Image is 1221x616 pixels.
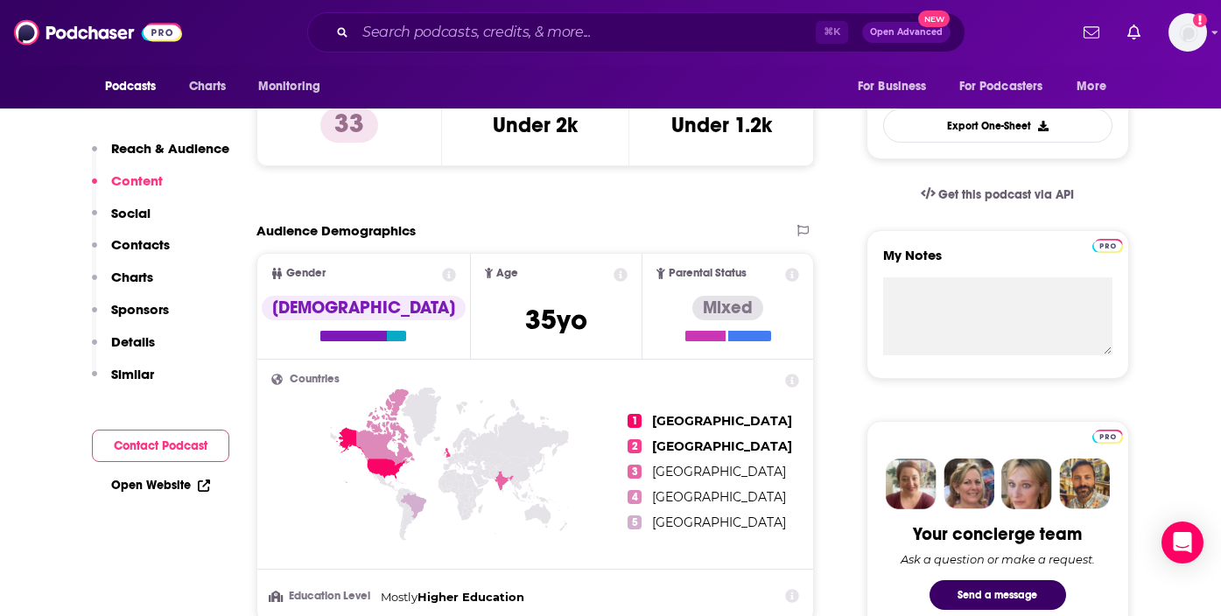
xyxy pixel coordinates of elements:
button: open menu [246,70,343,103]
span: [GEOGRAPHIC_DATA] [652,438,792,454]
button: Show profile menu [1168,13,1207,52]
span: 35 yo [525,303,587,337]
div: Search podcasts, credits, & more... [307,12,965,52]
img: User Profile [1168,13,1207,52]
button: Details [92,333,155,366]
img: Sydney Profile [886,458,937,509]
div: Ask a question or make a request. [901,552,1095,566]
button: Open AdvancedNew [862,22,951,43]
button: open menu [846,70,949,103]
button: Similar [92,366,154,398]
span: Countries [290,374,340,385]
a: Charts [178,70,237,103]
span: More [1077,74,1106,99]
button: Sponsors [92,301,169,333]
span: 3 [628,465,642,479]
div: Open Intercom Messenger [1161,521,1203,563]
svg: Add a profile image [1193,13,1207,27]
a: Show notifications dropdown [1120,17,1147,47]
span: Get this podcast via API [938,187,1074,202]
div: Mixed [692,296,763,320]
button: open menu [1064,70,1128,103]
p: Content [111,172,163,189]
span: 4 [628,490,642,504]
img: Barbara Profile [944,458,994,509]
span: Open Advanced [870,28,943,37]
h3: Education Level [271,591,374,602]
span: [GEOGRAPHIC_DATA] [652,514,786,530]
span: New [918,10,950,27]
a: Show notifications dropdown [1077,17,1106,47]
a: Open Website [111,478,210,493]
span: [GEOGRAPHIC_DATA] [652,489,786,505]
p: Reach & Audience [111,140,229,157]
button: Contact Podcast [92,430,229,462]
a: Get this podcast via API [907,173,1089,216]
h3: Under 2k [493,112,578,138]
span: For Podcasters [959,74,1043,99]
span: 2 [628,439,642,453]
div: Your concierge team [913,523,1082,545]
img: Podchaser Pro [1092,239,1123,253]
p: Social [111,205,151,221]
span: 1 [628,414,642,428]
span: 5 [628,515,642,529]
img: Podchaser - Follow, Share and Rate Podcasts [14,16,182,49]
span: ⌘ K [816,21,848,44]
img: Jon Profile [1059,458,1110,509]
span: For Business [858,74,927,99]
span: Higher Education [418,590,524,604]
label: My Notes [883,247,1112,277]
p: 33 [320,108,378,143]
button: Send a message [930,580,1066,610]
h3: Under 1.2k [671,112,772,138]
img: Podchaser Pro [1092,430,1123,444]
input: Search podcasts, credits, & more... [355,18,816,46]
span: Mostly [381,590,418,604]
p: Sponsors [111,301,169,318]
span: [GEOGRAPHIC_DATA] [652,464,786,479]
button: Social [92,205,151,237]
img: Jules Profile [1001,458,1052,509]
p: Charts [111,269,153,285]
p: Details [111,333,155,350]
span: Charts [189,74,227,99]
span: Monitoring [258,74,320,99]
p: Contacts [111,236,170,253]
button: open menu [93,70,179,103]
span: Parental Status [669,268,747,279]
a: Pro website [1092,236,1123,253]
p: Similar [111,366,154,382]
button: Content [92,172,163,205]
span: [GEOGRAPHIC_DATA] [652,413,792,429]
span: Age [496,268,518,279]
button: Contacts [92,236,170,269]
button: Charts [92,269,153,301]
div: [DEMOGRAPHIC_DATA] [262,296,466,320]
span: Podcasts [105,74,157,99]
a: Pro website [1092,427,1123,444]
span: Gender [286,268,326,279]
button: Export One-Sheet [883,108,1112,143]
button: Reach & Audience [92,140,229,172]
button: open menu [948,70,1069,103]
span: Logged in as lily.gordon [1168,13,1207,52]
h2: Audience Demographics [256,222,416,239]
